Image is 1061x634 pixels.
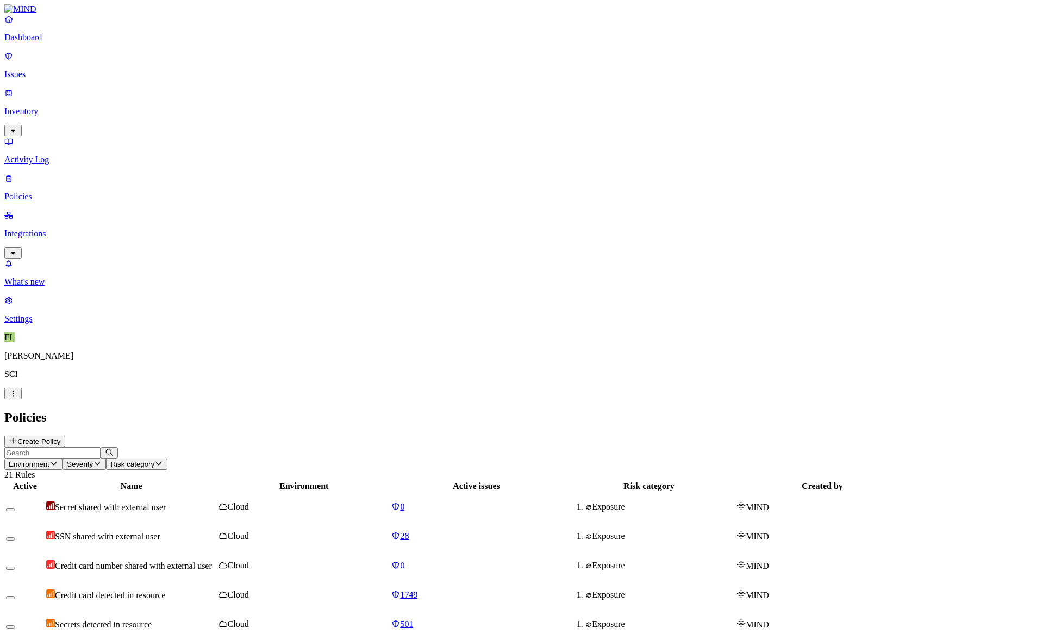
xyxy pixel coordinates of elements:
span: Severity [67,460,93,468]
div: Active issues [391,481,561,491]
div: Active [6,481,44,491]
span: Environment [9,460,49,468]
p: Policies [4,192,1057,202]
a: Activity Log [4,136,1057,165]
span: 0 [400,561,404,570]
a: Policies [4,173,1057,202]
div: Exposure [585,561,734,570]
span: 501 [400,619,413,629]
span: MIND [746,503,769,512]
img: severity-medium [46,619,55,627]
img: mind-logo-icon [737,501,746,510]
img: mind-logo-icon [737,560,746,569]
p: Integrations [4,229,1057,238]
img: mind-logo-icon [737,619,746,627]
a: Issues [4,51,1057,79]
span: Cloud [228,590,249,599]
div: Exposure [585,590,734,600]
a: 28 [391,531,561,541]
a: 0 [391,502,561,512]
span: MIND [746,620,769,629]
img: severity-medium [46,589,55,598]
img: severity-high [46,560,55,569]
div: Created by [737,481,908,491]
a: Integrations [4,210,1057,257]
button: Create Policy [4,436,65,447]
p: [PERSON_NAME] [4,351,1057,361]
a: MIND [4,4,1057,14]
span: Secrets detected in resource [55,620,152,629]
a: Settings [4,296,1057,324]
div: Exposure [585,619,734,629]
img: severity-high [46,531,55,539]
p: Dashboard [4,33,1057,42]
p: Settings [4,314,1057,324]
span: MIND [746,591,769,600]
span: 21 Rules [4,470,35,479]
span: Credit card number shared with external user [55,561,212,570]
span: Secret shared with external user [55,503,166,512]
a: What's new [4,259,1057,287]
a: 501 [391,619,561,629]
span: FL [4,332,15,342]
p: Activity Log [4,155,1057,165]
span: Cloud [228,561,249,570]
p: Inventory [4,106,1057,116]
span: Credit card detected in resource [55,591,165,600]
span: Cloud [228,619,249,629]
span: 1749 [400,590,417,599]
a: 1749 [391,590,561,600]
img: MIND [4,4,36,14]
a: 0 [391,561,561,570]
span: 0 [400,502,404,511]
img: mind-logo-icon [737,589,746,598]
span: 28 [400,531,409,541]
p: Issues [4,70,1057,79]
div: Name [46,481,216,491]
a: Dashboard [4,14,1057,42]
a: Inventory [4,88,1057,135]
input: Search [4,447,101,459]
div: Exposure [585,502,734,512]
span: MIND [746,561,769,570]
span: Risk category [110,460,154,468]
h2: Policies [4,410,1057,425]
span: Cloud [228,502,249,511]
span: SSN shared with external user [55,532,160,541]
p: SCI [4,369,1057,379]
span: Cloud [228,531,249,541]
img: mind-logo-icon [737,531,746,539]
div: Environment [219,481,389,491]
p: What's new [4,277,1057,287]
div: Exposure [585,531,734,541]
span: MIND [746,532,769,541]
div: Risk category [564,481,734,491]
img: severity-critical [46,501,55,510]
